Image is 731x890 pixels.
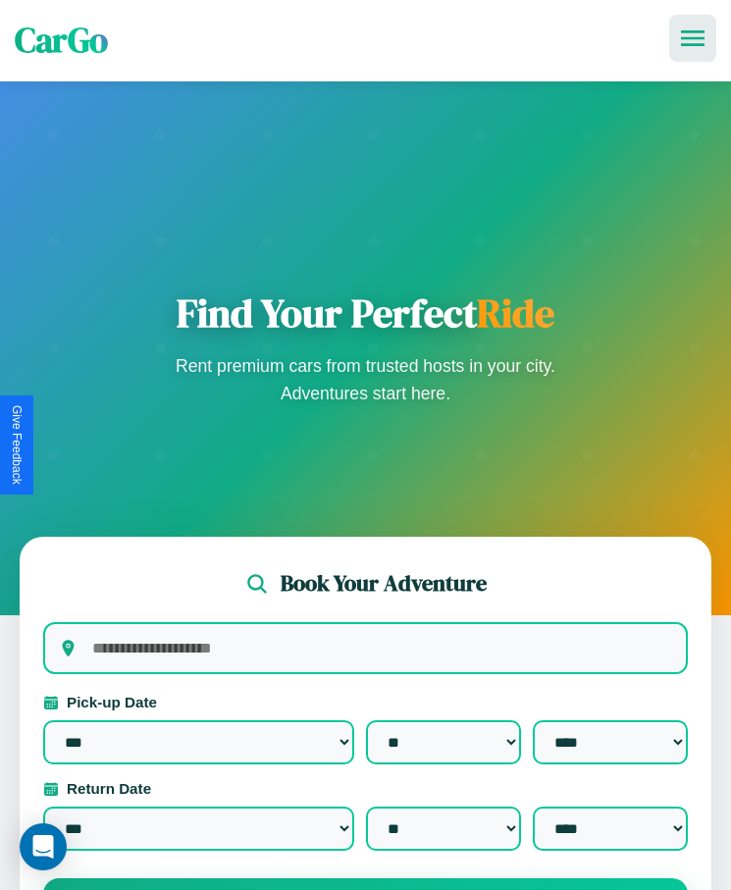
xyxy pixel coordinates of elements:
span: Ride [477,287,554,340]
h1: Find Your Perfect [170,289,562,337]
p: Rent premium cars from trusted hosts in your city. Adventures start here. [170,352,562,407]
h2: Book Your Adventure [281,568,487,599]
label: Return Date [43,780,688,797]
div: Give Feedback [10,405,24,485]
div: Open Intercom Messenger [20,823,67,870]
label: Pick-up Date [43,694,688,710]
span: CarGo [15,17,108,64]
